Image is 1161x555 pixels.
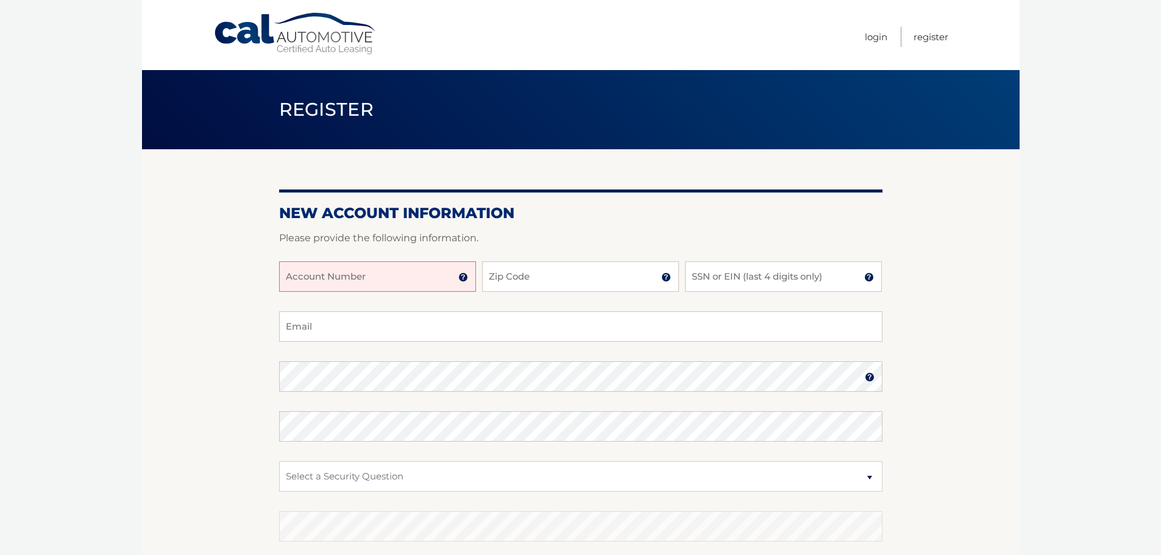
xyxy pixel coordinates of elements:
p: Please provide the following information. [279,230,882,247]
img: tooltip.svg [864,272,874,282]
a: Login [865,27,887,47]
input: Zip Code [482,261,679,292]
input: SSN or EIN (last 4 digits only) [685,261,882,292]
img: tooltip.svg [458,272,468,282]
input: Email [279,311,882,342]
img: tooltip.svg [661,272,671,282]
input: Account Number [279,261,476,292]
a: Cal Automotive [213,12,378,55]
a: Register [914,27,948,47]
span: Register [279,98,374,121]
img: tooltip.svg [865,372,875,382]
h2: New Account Information [279,204,882,222]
